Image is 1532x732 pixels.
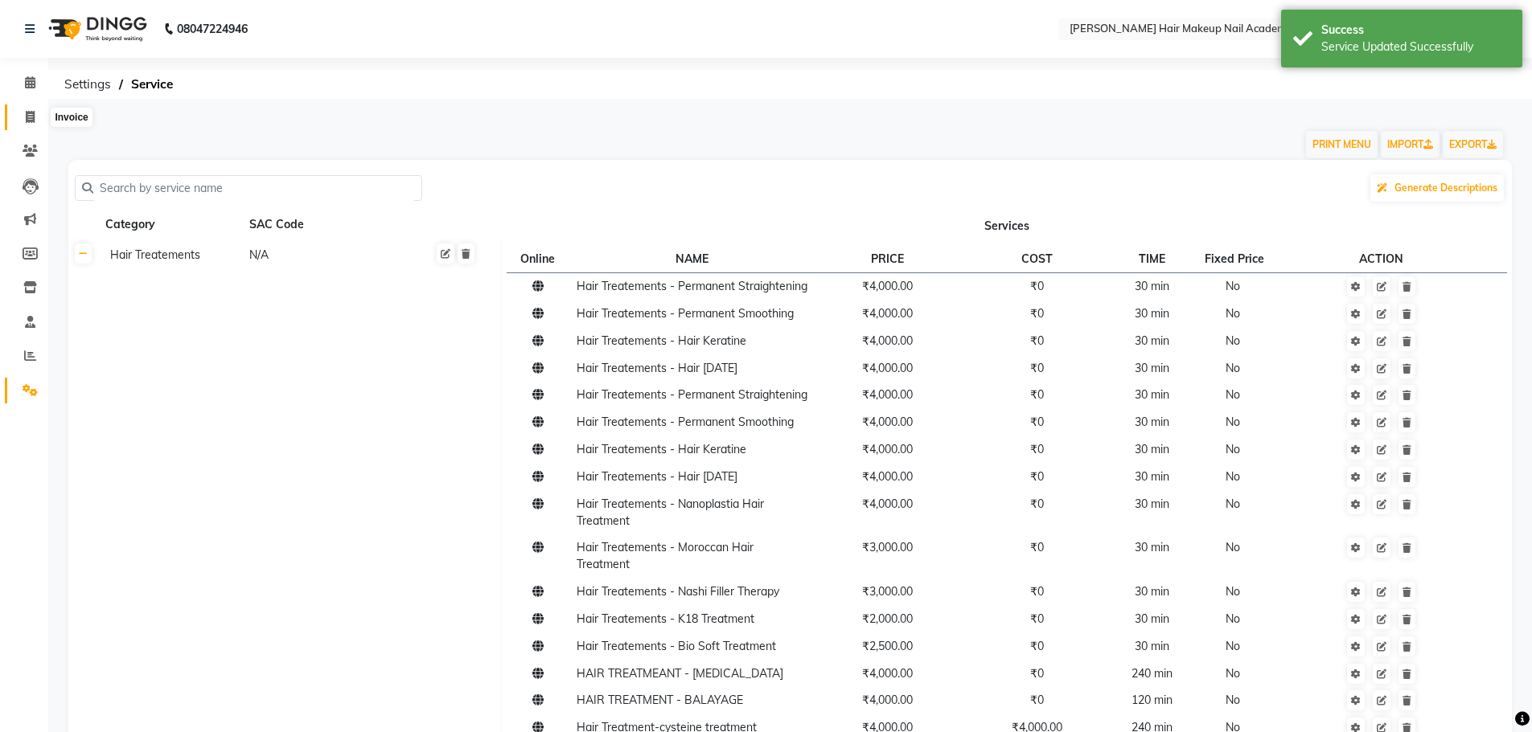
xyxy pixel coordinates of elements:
[123,70,181,99] span: Service
[1226,584,1240,599] span: No
[1030,497,1044,511] span: ₹0
[1226,469,1240,484] span: No
[862,540,913,554] span: ₹3,000.00
[1030,666,1044,681] span: ₹0
[1132,666,1173,681] span: 240 min
[1135,442,1169,456] span: 30 min
[1394,182,1497,194] span: Generate Descriptions
[577,611,754,626] span: Hair Treatements - K18 Treatment
[1135,415,1169,429] span: 30 min
[93,176,415,201] input: Search by service name
[104,215,241,235] div: Category
[577,306,794,321] span: Hair Treatements - Permanent Smoothing
[1030,442,1044,456] span: ₹0
[577,442,746,456] span: Hair Treatements - Hair Keratine
[1030,469,1044,484] span: ₹0
[1226,497,1240,511] span: No
[1111,245,1192,272] th: TIME
[1030,415,1044,429] span: ₹0
[577,584,779,599] span: Hair Treatements - Nashi Filler Therapy
[1443,131,1503,158] a: EXPORT
[862,693,913,707] span: ₹4,000.00
[862,387,913,402] span: ₹4,000.00
[1226,361,1240,375] span: No
[862,333,913,348] span: ₹4,000.00
[1226,611,1240,626] span: No
[1306,131,1378,158] button: PRINT MENU
[1030,361,1044,375] span: ₹0
[1226,540,1240,554] span: No
[1135,279,1169,293] span: 30 min
[1226,415,1240,429] span: No
[862,666,913,681] span: ₹4,000.00
[577,693,743,707] span: HAIR TREATMENT - BALAYAGE
[41,6,151,51] img: logo
[577,666,783,681] span: HAIR TREATMEANT - [MEDICAL_DATA]
[1370,174,1504,202] button: Generate Descriptions
[577,361,737,375] span: Hair Treatements - Hair [DATE]
[1135,584,1169,599] span: 30 min
[1321,22,1510,39] div: Success
[1226,693,1240,707] span: No
[577,387,807,402] span: Hair Treatements - Permanent Straightening
[862,639,913,653] span: ₹2,500.00
[571,245,812,272] th: NAME
[862,469,913,484] span: ₹4,000.00
[56,70,119,99] span: Settings
[1030,279,1044,293] span: ₹0
[1135,540,1169,554] span: 30 min
[577,639,776,653] span: Hair Treatements - Bio Soft Treatment
[248,245,385,265] div: N/A
[862,584,913,599] span: ₹3,000.00
[577,497,764,528] span: Hair Treatements - Nanoplastia Hair Treatment
[962,245,1111,272] th: COST
[1321,39,1510,55] div: Service Updated Successfully
[1226,333,1240,348] span: No
[862,361,913,375] span: ₹4,000.00
[1030,611,1044,626] span: ₹0
[862,611,913,626] span: ₹2,000.00
[1030,306,1044,321] span: ₹0
[1135,469,1169,484] span: 30 min
[1226,666,1240,681] span: No
[507,245,571,272] th: Online
[862,497,913,511] span: ₹4,000.00
[1030,540,1044,554] span: ₹0
[248,215,385,235] div: SAC Code
[1226,639,1240,653] span: No
[1030,333,1044,348] span: ₹0
[577,415,794,429] span: Hair Treatements - Permanent Smoothing
[1135,497,1169,511] span: 30 min
[862,279,913,293] span: ₹4,000.00
[1135,639,1169,653] span: 30 min
[51,108,92,127] div: Invoice
[1030,387,1044,402] span: ₹0
[1381,131,1440,158] a: IMPORT
[577,279,807,293] span: Hair Treatements - Permanent Straightening
[1030,693,1044,707] span: ₹0
[104,245,241,265] div: Hair Treatements
[1226,387,1240,402] span: No
[1226,279,1240,293] span: No
[862,415,913,429] span: ₹4,000.00
[577,540,754,571] span: Hair Treatements - Moroccan Hair Treatment
[1135,306,1169,321] span: 30 min
[1135,361,1169,375] span: 30 min
[1135,333,1169,348] span: 30 min
[1226,306,1240,321] span: No
[1135,611,1169,626] span: 30 min
[1226,442,1240,456] span: No
[1030,584,1044,599] span: ₹0
[1132,693,1173,707] span: 120 min
[502,210,1513,240] th: Services
[1135,387,1169,402] span: 30 min
[577,333,746,348] span: Hair Treatements - Hair Keratine
[862,306,913,321] span: ₹4,000.00
[1280,245,1481,272] th: ACTION
[812,245,962,272] th: PRICE
[577,469,737,484] span: Hair Treatements - Hair [DATE]
[1030,639,1044,653] span: ₹0
[177,6,248,51] b: 08047224946
[1192,245,1280,272] th: Fixed Price
[862,442,913,456] span: ₹4,000.00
